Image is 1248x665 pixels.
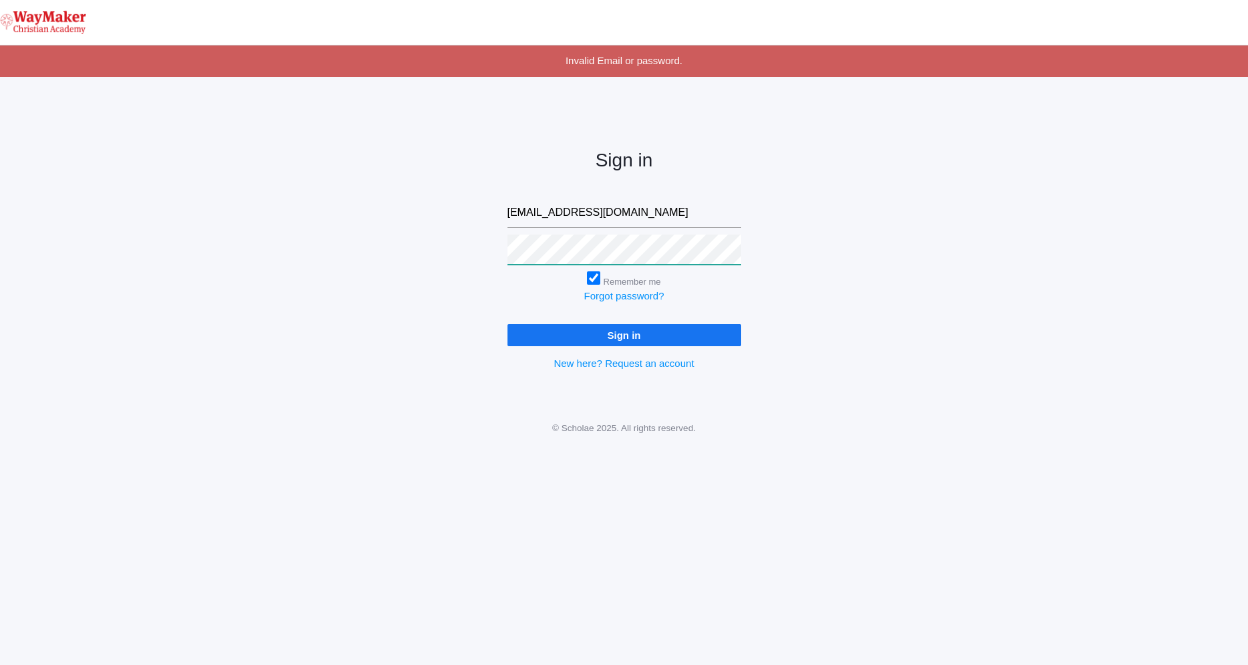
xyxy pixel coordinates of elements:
a: Forgot password? [584,290,664,301]
input: Sign in [507,324,741,346]
a: New here? Request an account [554,358,694,369]
label: Remember me [604,277,661,287]
h2: Sign in [507,150,741,171]
input: Email address [507,198,741,228]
